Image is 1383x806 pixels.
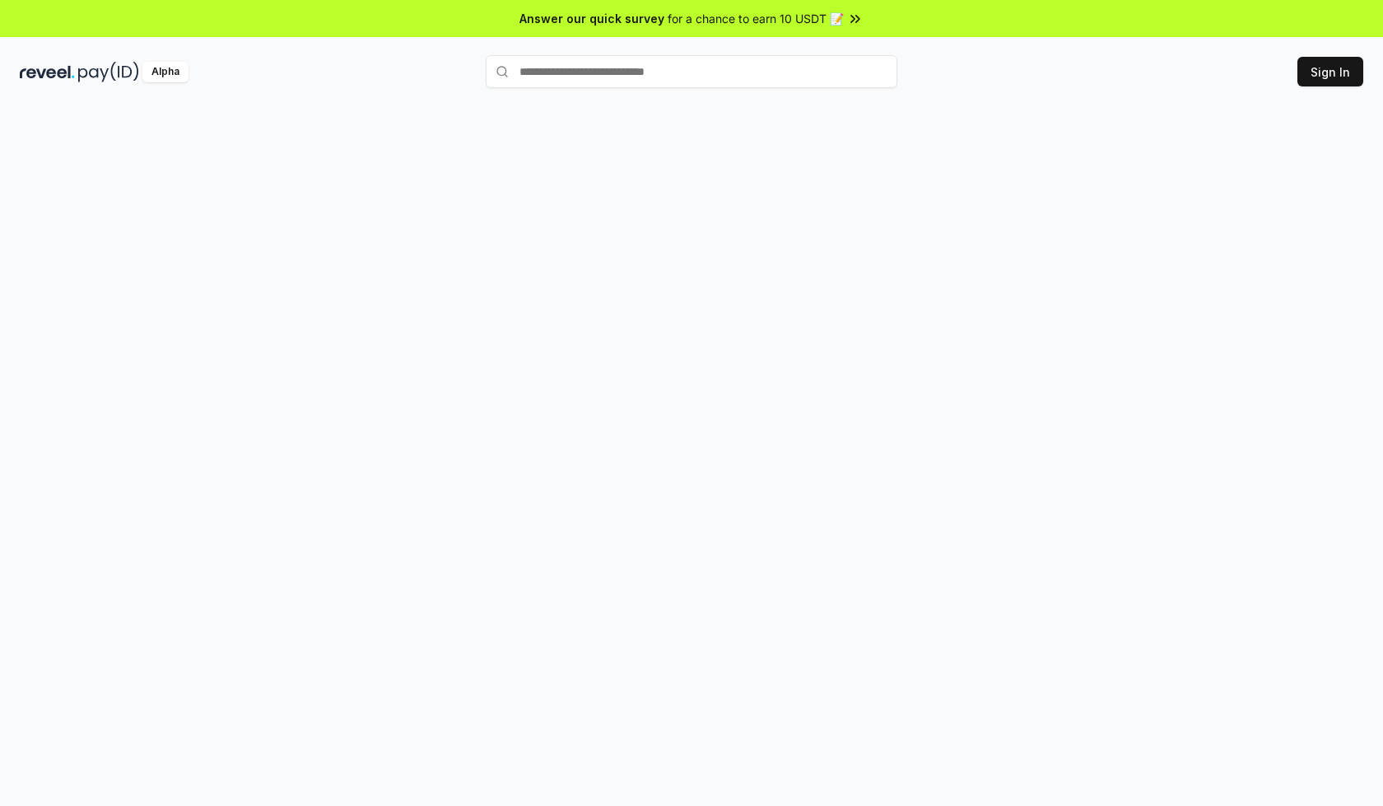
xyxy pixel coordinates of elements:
[668,10,844,27] span: for a chance to earn 10 USDT 📝
[78,62,139,82] img: pay_id
[519,10,664,27] span: Answer our quick survey
[1297,57,1363,86] button: Sign In
[20,62,75,82] img: reveel_dark
[142,62,189,82] div: Alpha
